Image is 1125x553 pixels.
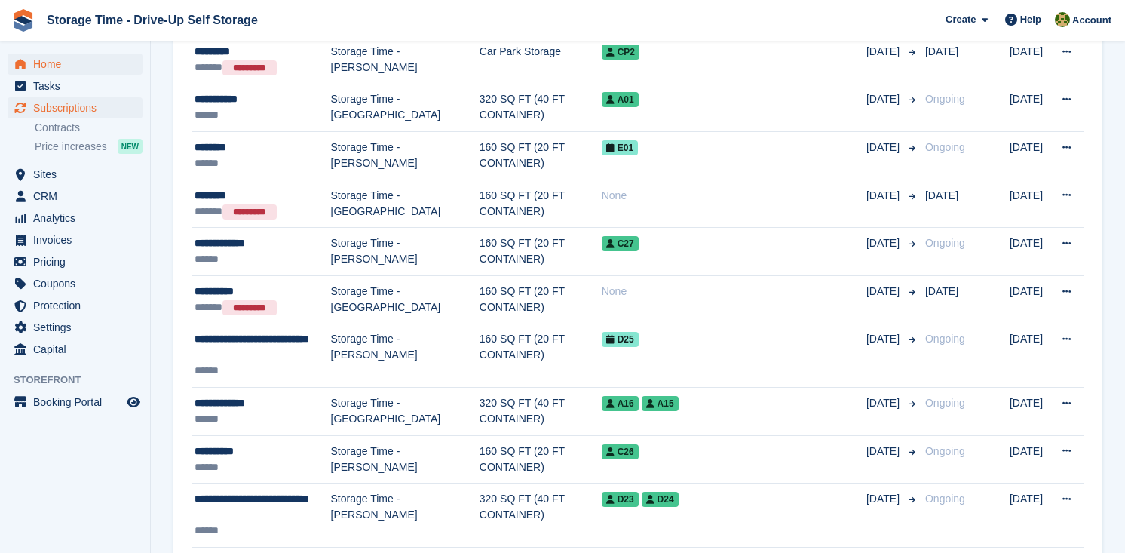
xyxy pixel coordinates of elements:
span: [DATE] [866,44,903,60]
span: Create [946,12,976,27]
span: E01 [602,140,638,155]
td: Car Park Storage [480,35,602,84]
div: None [602,284,866,300]
span: [DATE] [925,45,958,57]
td: [DATE] [1010,388,1053,436]
span: Price increases [35,140,107,154]
td: 320 SQ FT (40 FT CONTAINER) [480,484,602,548]
td: Storage Time - [GEOGRAPHIC_DATA] [331,275,480,324]
td: [DATE] [1010,228,1053,276]
td: Storage Time - [PERSON_NAME] [331,484,480,548]
span: [DATE] [925,285,958,297]
td: Storage Time - [PERSON_NAME] [331,435,480,484]
span: A15 [642,396,679,411]
a: menu [8,339,143,360]
a: menu [8,97,143,118]
span: Ongoing [925,333,965,345]
td: 160 SQ FT (20 FT CONTAINER) [480,275,602,324]
span: Home [33,54,124,75]
a: menu [8,295,143,316]
span: [DATE] [866,140,903,155]
td: Storage Time - [PERSON_NAME] [331,35,480,84]
span: Analytics [33,207,124,229]
a: Price increases NEW [35,138,143,155]
span: Ongoing [925,141,965,153]
td: 160 SQ FT (20 FT CONTAINER) [480,435,602,484]
span: Pricing [33,251,124,272]
span: [DATE] [866,444,903,459]
span: Tasks [33,75,124,97]
td: [DATE] [1010,84,1053,132]
span: Ongoing [925,445,965,457]
span: [DATE] [866,91,903,107]
span: Booking Portal [33,392,124,413]
td: Storage Time - [GEOGRAPHIC_DATA] [331,84,480,132]
span: C27 [602,236,639,251]
span: Ongoing [925,93,965,105]
span: CP2 [602,45,639,60]
td: 160 SQ FT (20 FT CONTAINER) [480,132,602,180]
span: Settings [33,317,124,338]
span: [DATE] [866,491,903,507]
span: [DATE] [866,235,903,251]
td: [DATE] [1010,435,1053,484]
span: Capital [33,339,124,360]
span: A16 [602,396,639,411]
a: menu [8,186,143,207]
td: [DATE] [1010,324,1053,388]
a: menu [8,392,143,413]
a: Contracts [35,121,143,135]
span: [DATE] [866,284,903,300]
a: menu [8,317,143,338]
a: menu [8,54,143,75]
span: [DATE] [925,189,958,201]
span: Protection [33,295,124,316]
a: Preview store [124,393,143,411]
span: Ongoing [925,397,965,409]
span: Ongoing [925,237,965,249]
span: C26 [602,444,639,459]
span: CRM [33,186,124,207]
span: [DATE] [866,395,903,411]
td: Storage Time - [PERSON_NAME] [331,132,480,180]
td: [DATE] [1010,484,1053,548]
span: Subscriptions [33,97,124,118]
span: Storefront [14,373,150,388]
a: menu [8,164,143,185]
td: Storage Time - [PERSON_NAME] [331,228,480,276]
td: [DATE] [1010,180,1053,228]
span: [DATE] [866,188,903,204]
span: Help [1020,12,1041,27]
td: Storage Time - [GEOGRAPHIC_DATA] [331,180,480,228]
td: 160 SQ FT (20 FT CONTAINER) [480,228,602,276]
div: None [602,188,866,204]
span: [DATE] [866,331,903,347]
td: 320 SQ FT (40 FT CONTAINER) [480,388,602,436]
img: stora-icon-8386f47178a22dfd0bd8f6a31ec36ba5ce8667c1dd55bd0f319d3a0aa187defe.svg [12,9,35,32]
a: Storage Time - Drive-Up Self Storage [41,8,264,32]
span: Account [1072,13,1111,28]
a: menu [8,273,143,294]
td: 320 SQ FT (40 FT CONTAINER) [480,84,602,132]
td: Storage Time - [PERSON_NAME] [331,324,480,388]
td: [DATE] [1010,275,1053,324]
span: D24 [642,492,679,507]
a: menu [8,207,143,229]
span: A01 [602,92,639,107]
div: NEW [118,139,143,154]
td: 160 SQ FT (20 FT CONTAINER) [480,180,602,228]
td: [DATE] [1010,35,1053,84]
img: Zain Sarwar [1055,12,1070,27]
span: Ongoing [925,493,965,505]
td: [DATE] [1010,132,1053,180]
span: D25 [602,332,639,347]
a: menu [8,251,143,272]
span: Coupons [33,273,124,294]
td: Storage Time - [GEOGRAPHIC_DATA] [331,388,480,436]
a: menu [8,75,143,97]
span: Invoices [33,229,124,250]
td: 160 SQ FT (20 FT CONTAINER) [480,324,602,388]
span: Sites [33,164,124,185]
span: D23 [602,492,639,507]
a: menu [8,229,143,250]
